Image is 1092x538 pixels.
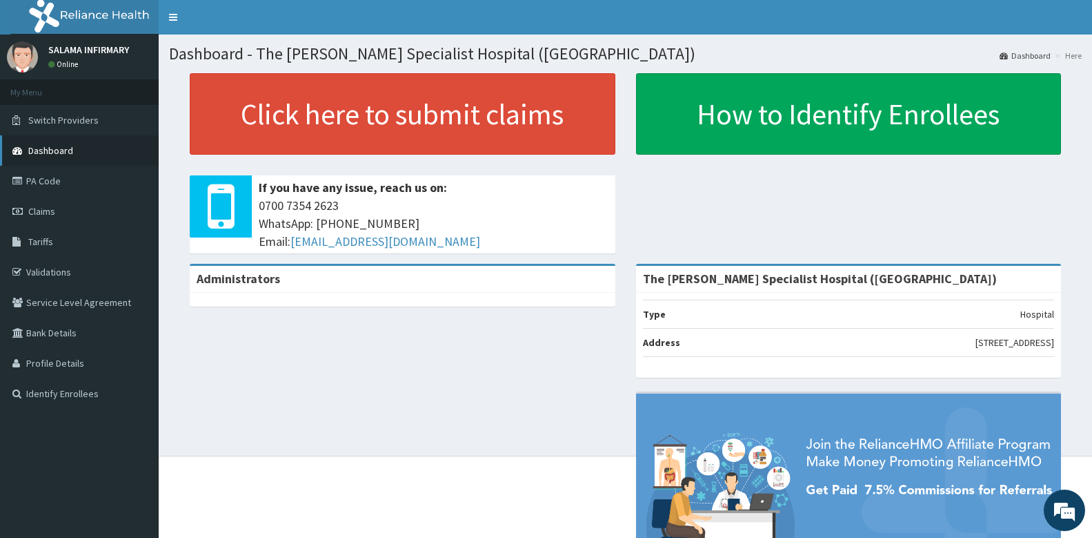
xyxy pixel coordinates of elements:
strong: The [PERSON_NAME] Specialist Hospital ([GEOGRAPHIC_DATA]) [643,271,997,287]
img: d_794563401_company_1708531726252_794563401 [26,69,56,104]
span: Claims [28,205,55,218]
p: [STREET_ADDRESS] [975,336,1054,349]
b: Type [643,308,666,320]
span: Switch Providers [28,114,99,126]
b: Administrators [197,271,280,287]
span: Dashboard [28,144,73,157]
span: 0700 7354 2623 WhatsApp: [PHONE_NUMBER] Email: [259,197,608,250]
img: User Image [7,41,38,73]
div: Minimize live chat window [226,7,259,40]
a: Click here to submit claims [190,73,615,155]
span: Tariffs [28,236,53,248]
p: Hospital [1020,307,1054,321]
span: We're online! [80,174,190,314]
h1: Dashboard - The [PERSON_NAME] Specialist Hospital ([GEOGRAPHIC_DATA]) [169,45,1082,63]
li: Here [1052,50,1082,61]
p: SALAMA INFIRMARY [48,45,129,55]
a: Online [48,59,81,69]
b: If you have any issue, reach us on: [259,180,447,195]
a: How to Identify Enrollees [636,73,1062,155]
a: [EMAIL_ADDRESS][DOMAIN_NAME] [290,233,480,249]
a: Dashboard [1000,50,1051,61]
textarea: Type your message and hit 'Enter' [7,377,263,425]
b: Address [643,336,680,349]
div: Chat with us now [72,77,232,95]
